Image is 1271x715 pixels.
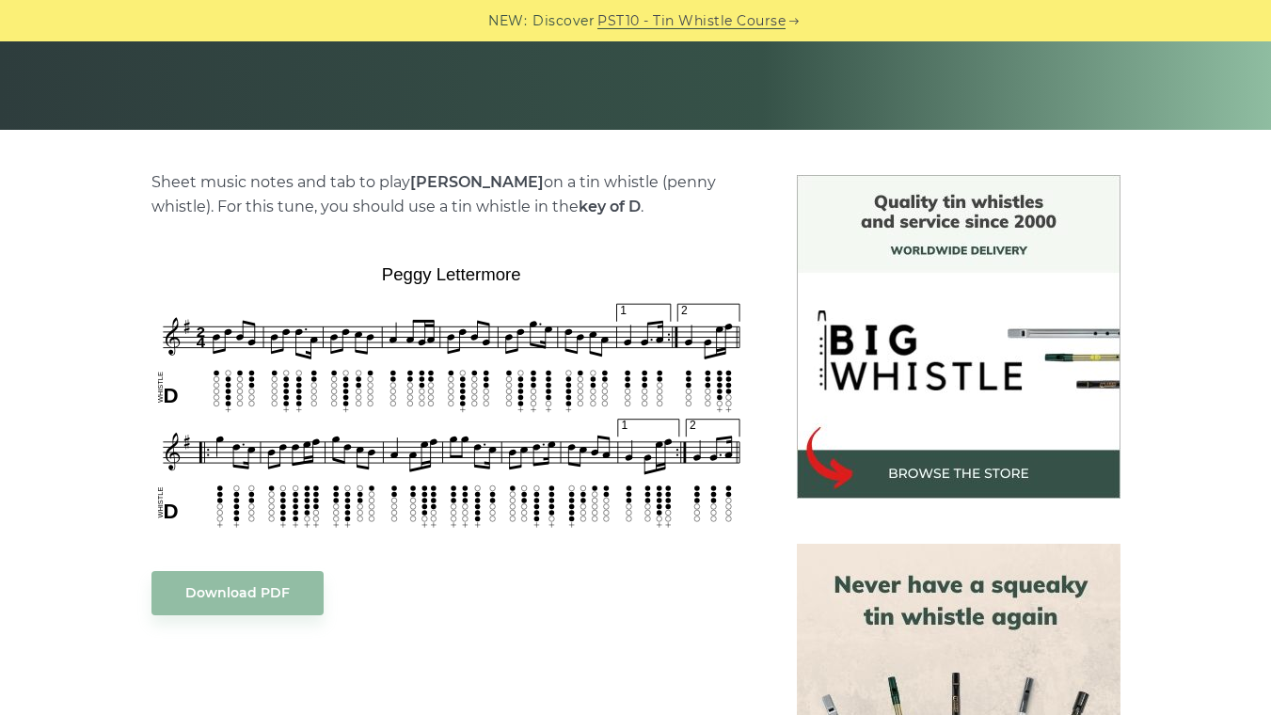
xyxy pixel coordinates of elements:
[797,175,1120,499] img: BigWhistle Tin Whistle Store
[410,173,544,191] strong: [PERSON_NAME]
[151,170,752,219] p: Sheet music notes and tab to play on a tin whistle (penny whistle). For this tune, you should use...
[151,571,324,615] a: Download PDF
[579,198,641,215] strong: key of D
[532,10,595,32] span: Discover
[151,258,752,532] img: Peggy Lettermore Tin Whistle Tabs & Sheet Music
[597,10,786,32] a: PST10 - Tin Whistle Course
[488,10,527,32] span: NEW:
